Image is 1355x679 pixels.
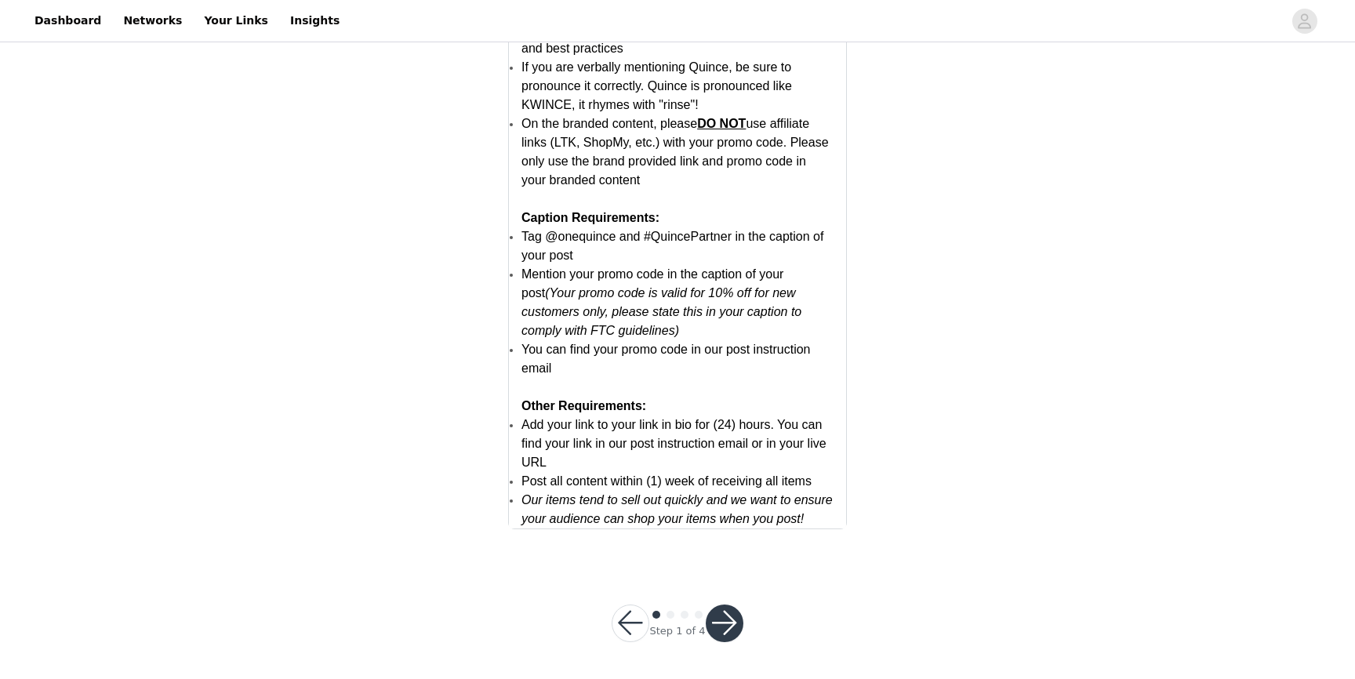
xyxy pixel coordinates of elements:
[521,418,826,469] span: Add your link to your link in bio for (24) hours. You can find your link in our post instruction ...
[521,211,659,224] strong: Caption Requirements:
[521,343,811,375] span: You can find your promo code in our post instruction email
[114,3,191,38] a: Networks
[649,623,705,639] div: Step 1 of 4
[521,60,792,111] span: If you are verbally mentioning Quince, be sure to pronounce it correctly. Quince is pronounced li...
[521,286,801,337] em: (Your promo code is valid for 10% off for new customers only, please state this in your caption t...
[521,267,801,337] span: Mention your promo code in the caption of your post
[25,3,111,38] a: Dashboard
[521,23,822,55] span: Review the campaign brief for content inspo ideas and best practices
[521,230,823,262] span: Tag @onequince and #QuincePartner in the caption of your post
[521,117,829,187] span: On the branded content, please use affiliate links (LTK, ShopMy, etc.) with your promo code. Plea...
[697,117,746,130] span: DO NOT
[521,474,812,488] span: Post all content within (1) week of receiving all items
[281,3,349,38] a: Insights
[521,399,646,412] strong: Other Requirements:
[521,493,833,525] em: Our items tend to sell out quickly and we want to ensure your audience can shop your items when y...
[1297,9,1312,34] div: avatar
[194,3,278,38] a: Your Links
